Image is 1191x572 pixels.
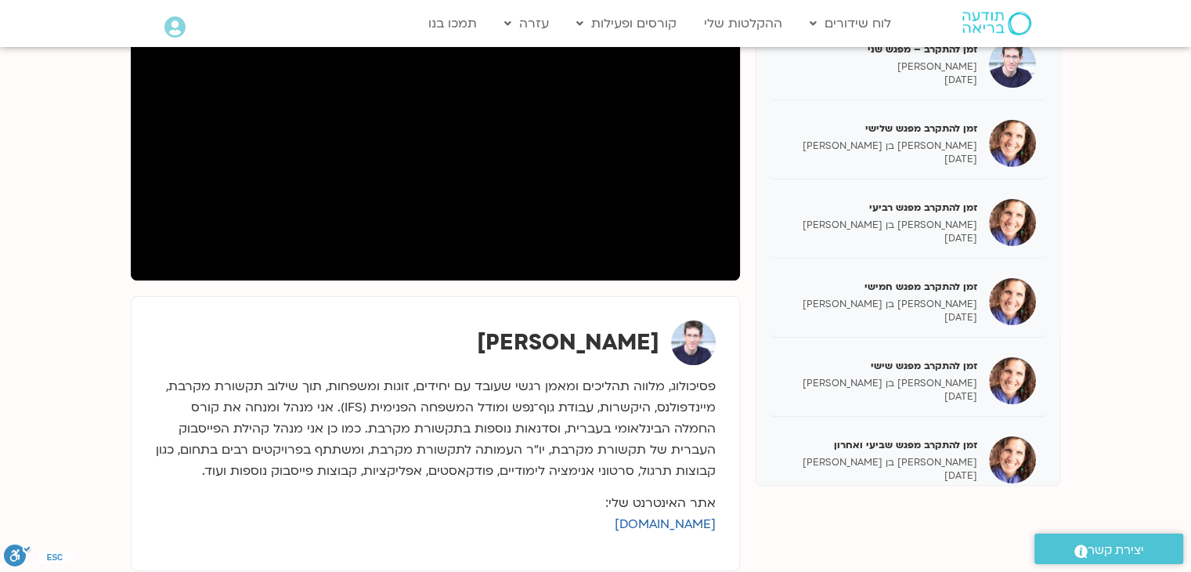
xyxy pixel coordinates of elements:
p: [PERSON_NAME] בן [PERSON_NAME] [780,298,977,311]
img: זמן להתקרב מפגש שביעי ואחרון [989,436,1036,483]
p: [PERSON_NAME] בן [PERSON_NAME] [780,456,977,469]
p: [PERSON_NAME] בן [PERSON_NAME] [780,139,977,153]
p: אתר האינטרנט שלי: [155,493,716,535]
p: [DATE] [780,390,977,404]
p: [DATE] [780,232,977,245]
h5: זמן להתקרב מפגש חמישי [780,280,977,294]
p: [DATE] [780,74,977,87]
p: [DATE] [780,311,977,324]
p: פסיכולוג, מלווה תהליכים ומאמן רגשי שעובד עם יחידים, זוגות ומשפחות, תוך שילוב תקשורת מקרבת, מיינדפ... [155,376,716,482]
p: [DATE] [780,469,977,483]
a: עזרה [496,9,557,38]
img: זמן להתקרב מפגש שישי [989,357,1036,404]
img: זמן להתקרב – מפגש שני [989,41,1036,88]
a: ההקלטות שלי [696,9,790,38]
img: ערן טייכר [671,320,716,365]
span: יצירת קשר [1088,540,1144,561]
strong: [PERSON_NAME] [477,328,659,357]
img: זמן להתקרב מפגש חמישי [989,278,1036,325]
p: [PERSON_NAME] בן [PERSON_NAME] [780,377,977,390]
p: [DATE] [780,153,977,166]
h5: זמן להתקרב מפגש שביעי ואחרון [780,438,977,452]
img: זמן להתקרב מפגש שלישי [989,120,1036,167]
a: לוח שידורים [802,9,899,38]
h5: זמן להתקרב מפגש שלישי [780,121,977,136]
p: [PERSON_NAME] בן [PERSON_NAME] [780,219,977,232]
a: [DOMAIN_NAME] [615,516,716,533]
h5: זמן להתקרב מפגש רביעי [780,201,977,215]
h5: זמן להתקרב – מפגש שני [780,42,977,56]
p: [PERSON_NAME] [780,60,977,74]
h5: זמן להתקרב מפגש שישי [780,359,977,373]
a: יצירת קשר [1034,534,1183,564]
img: תודעה בריאה [962,12,1031,35]
img: זמן להתקרב מפגש רביעי [989,199,1036,246]
a: תמכו בנו [420,9,485,38]
a: קורסים ופעילות [568,9,684,38]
